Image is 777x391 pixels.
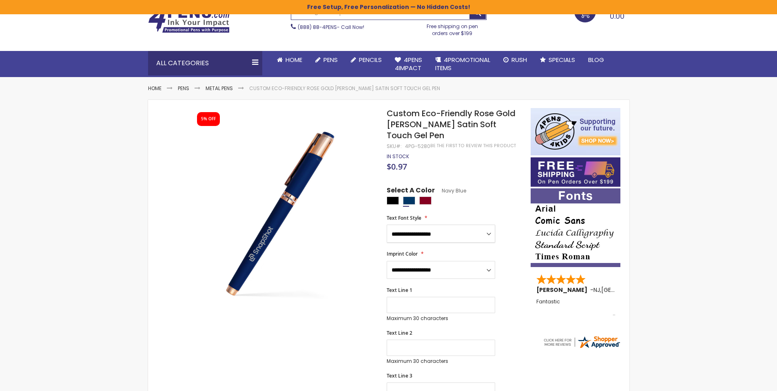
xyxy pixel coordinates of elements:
[549,55,575,64] span: Specials
[430,143,516,149] a: Be the first to review this product
[533,51,582,69] a: Specials
[531,157,620,187] img: Free shipping on orders over $199
[387,153,409,160] span: In stock
[344,51,388,69] a: Pencils
[542,344,621,351] a: 4pens.com certificate URL
[531,108,620,155] img: 4pens 4 kids
[387,143,402,150] strong: SKU
[387,153,409,160] div: Availability
[249,85,440,92] li: Custom Eco-Friendly Rose Gold [PERSON_NAME] Satin Soft Touch Gel Pen
[429,51,497,77] a: 4PROMOTIONALITEMS
[531,188,620,267] img: font-personalization-examples
[388,51,429,77] a: 4Pens4impact
[582,51,611,69] a: Blog
[536,286,590,294] span: [PERSON_NAME]
[593,286,600,294] span: NJ
[387,186,435,197] span: Select A Color
[435,187,466,194] span: Navy Blue
[359,55,382,64] span: Pencils
[148,7,230,33] img: 4Pens Custom Pens and Promotional Products
[590,286,661,294] span: - ,
[511,55,527,64] span: Rush
[403,197,415,205] div: Navy Blue
[435,55,490,72] span: 4PROMOTIONAL ITEMS
[270,51,309,69] a: Home
[387,329,412,336] span: Text Line 2
[323,55,338,64] span: Pens
[419,197,432,205] div: Burgundy
[387,197,399,205] div: Black
[387,287,412,294] span: Text Line 1
[497,51,533,69] a: Rush
[309,51,344,69] a: Pens
[298,24,364,31] span: - Call Now!
[201,116,216,122] div: 5% OFF
[387,161,407,172] span: $0.97
[601,286,661,294] span: [GEOGRAPHIC_DATA]
[148,51,262,75] div: All Categories
[387,358,495,364] p: Maximum 30 characters
[387,250,418,257] span: Imprint Color
[536,299,615,316] div: Fantastic
[387,372,412,379] span: Text Line 3
[405,143,430,150] div: 4PG-5280
[588,55,604,64] span: Blog
[206,85,233,92] a: Metal Pens
[387,108,516,141] span: Custom Eco-Friendly Rose Gold [PERSON_NAME] Satin Soft Touch Gel Pen
[298,24,337,31] a: (888) 88-4PENS
[395,55,422,72] span: 4Pens 4impact
[610,11,624,21] span: 0.00
[542,335,621,349] img: 4pens.com widget logo
[286,55,302,64] span: Home
[148,85,162,92] a: Home
[178,85,189,92] a: Pens
[418,20,487,36] div: Free shipping on pen orders over $199
[387,315,495,322] p: Maximum 30 characters
[387,214,421,221] span: Text Font Style
[190,120,376,306] img: 4pg-5280-custom-eco-friendly-rose-gold-earl-satin-soft-touch-gel-pen_navy_1.jpg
